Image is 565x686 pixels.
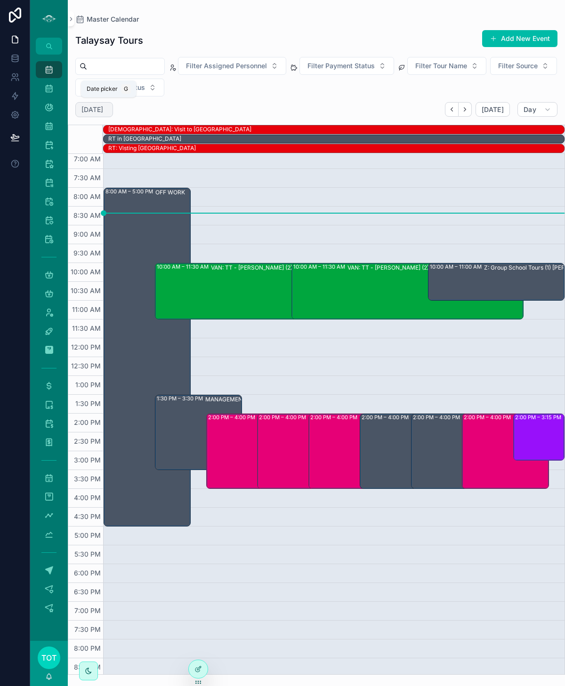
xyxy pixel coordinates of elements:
span: 12:30 PM [69,362,103,370]
div: [DEMOGRAPHIC_DATA]: Visit to [GEOGRAPHIC_DATA] [108,126,251,133]
span: 7:30 AM [72,174,103,182]
div: scrollable content [30,55,68,629]
div: 1:30 PM – 3:30 PM [157,395,205,402]
div: 2:00 PM – 4:00 PMDMW: Drum Meditation (1) [PERSON_NAME], TW:PIRA-XBVQ [258,414,344,488]
button: Back [445,102,459,117]
div: 2:00 PM – 4:00 PM [413,414,462,421]
span: TOT [41,652,56,663]
button: Next [459,102,472,117]
span: Filter Tour Name [415,61,467,71]
div: RT: Visting England [108,144,196,152]
h1: Talaysay Tours [75,34,143,47]
span: 4:30 PM [72,512,103,520]
div: 2:00 PM – 4:00 PMDMW: Drum Meditation (1) [PERSON_NAME], TW:VREQ-CQUF [207,414,293,488]
span: 9:30 AM [71,249,103,257]
span: Filter Source [498,61,538,71]
h2: [DATE] [81,105,103,114]
span: 3:00 PM [72,456,103,464]
div: 2:00 PM – 4:00 PMDMW: Drum Meditation (2) [PERSON_NAME], TW:INCU-XAUV [462,414,549,488]
span: Filter Assigned Personnel [186,61,267,71]
div: 2:00 PM – 4:00 PMDMW: Drum Meditation (1) [PERSON_NAME], TW:WYJN-NPJG [412,414,498,488]
span: 10:30 AM [68,287,103,295]
span: G [122,85,130,93]
div: DMW: Drum Meditation (1) [PERSON_NAME], TW:WYJN-NPJG [462,415,547,422]
span: 2:00 PM [72,418,103,426]
span: 6:30 PM [72,588,103,596]
span: [DATE] [482,105,504,114]
div: 2:00 PM – 3:15 PM [515,414,564,421]
div: 2:00 PM – 3:15 PMVAN: [GEOGRAPHIC_DATA][PERSON_NAME] (5) [PERSON_NAME], TW:SDSN-TVMJ [514,414,564,460]
div: 8:00 AM – 5:00 PM [105,188,155,195]
span: 4:00 PM [72,494,103,502]
div: 10:00 AM – 11:00 AM [430,263,484,271]
span: 10:00 AM [68,268,103,276]
span: Date picker [87,85,118,93]
span: 5:00 PM [72,531,103,539]
span: 2:30 PM [72,437,103,445]
div: SHAE: Visit to Japan [108,125,251,134]
span: 6:00 PM [72,569,103,577]
div: OFF WORK [155,189,185,196]
div: VAN: TT - [PERSON_NAME] (2) [PERSON_NAME], TW:SRFG-ZXFR [211,264,385,271]
div: 1:30 PM – 3:30 PMMANAGEMENT CALENDAR REVIEW [155,395,242,470]
span: Filter Payment Status [307,61,375,71]
span: 7:30 PM [72,625,103,633]
span: 11:30 AM [70,324,103,332]
div: DMW: Drum Meditation (1) [PERSON_NAME], TW:CINM-IBRF [360,415,444,422]
span: 9:00 AM [71,230,103,238]
span: 1:30 PM [73,399,103,407]
span: 12:00 PM [69,343,103,351]
div: DMW: Drum Meditation (1) [PERSON_NAME], TW:VREQ-CQUF [258,415,342,422]
div: 2:00 PM – 4:00 PM [310,414,360,421]
div: RT in UK [108,135,181,143]
span: 8:30 PM [72,663,103,671]
div: 8:00 AM – 5:00 PMOFF WORK [104,188,190,526]
div: 10:00 AM – 11:30 AM [157,263,211,271]
button: Add New Event [482,30,557,47]
button: Day [517,102,557,117]
span: 8:00 AM [71,192,103,200]
div: 10:00 AM – 11:00 AMZ: Group School Tours (1) [PERSON_NAME], TW:REDC-ZXMJ [428,263,564,300]
div: 2:00 PM – 4:00 PM [464,414,513,421]
div: 2:00 PM – 4:00 PM [208,414,258,421]
button: Select Button [299,57,394,75]
div: 10:00 AM – 11:30 AMVAN: TT - [PERSON_NAME] (2) [PERSON_NAME], TW:MWJF-MTAY [292,263,523,319]
span: 7:00 AM [72,155,103,163]
div: 10:00 AM – 11:30 AM [293,263,347,271]
div: 2:00 PM – 4:00 PMDMW: Drum Meditation (1) [PERSON_NAME], TW:CINM-IBRF [309,414,395,488]
div: RT: Visting [GEOGRAPHIC_DATA] [108,144,196,152]
span: Day [524,105,536,114]
div: DMW: Drum Meditation (1) [PERSON_NAME], TW:PIRA-XBVQ [308,415,393,422]
div: 2:00 PM – 4:00 PM [259,414,308,421]
div: DMW: Drum Meditation (1) [PERSON_NAME], TW:EQAD-JYBN [411,415,495,422]
div: VAN: TT - [PERSON_NAME] (2) [PERSON_NAME], TW:MWJF-MTAY [347,264,525,271]
span: 8:00 PM [72,644,103,652]
div: MANAGEMENT CALENDAR REVIEW [205,396,290,403]
button: [DATE] [476,102,510,117]
div: 2:00 PM – 4:00 PM [362,414,411,421]
a: Master Calendar [75,15,139,24]
span: 3:30 PM [72,475,103,483]
button: Select Button [75,79,164,96]
span: 5:30 PM [72,550,103,558]
div: 10:00 AM – 11:30 AMVAN: TT - [PERSON_NAME] (2) [PERSON_NAME], TW:SRFG-ZXFR [155,263,387,319]
span: 7:00 PM [72,606,103,614]
span: Master Calendar [87,15,139,24]
span: 8:30 AM [71,211,103,219]
div: 2:00 PM – 4:00 PMDMW: Drum Meditation (1) [PERSON_NAME], TW:EQAD-JYBN [360,414,446,488]
button: Select Button [490,57,557,75]
img: App logo [41,11,56,26]
div: RT in [GEOGRAPHIC_DATA] [108,135,181,143]
span: 1:00 PM [73,381,103,389]
button: Select Button [407,57,486,75]
span: 11:00 AM [70,305,103,313]
button: Select Button [178,57,286,75]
